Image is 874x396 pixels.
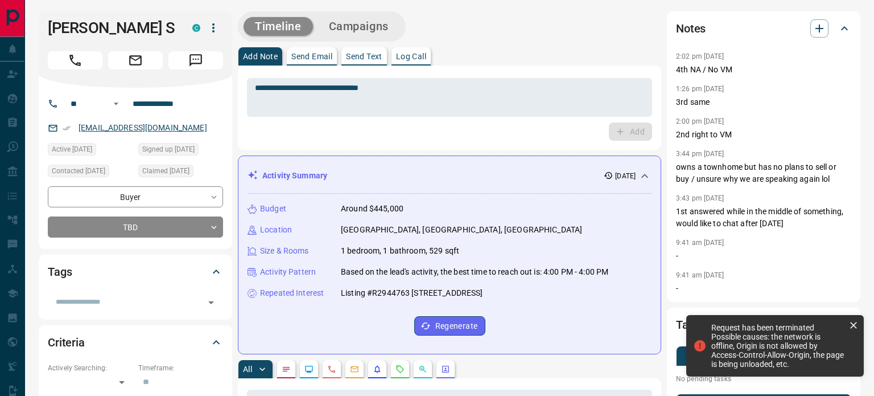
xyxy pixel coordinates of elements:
span: Active [DATE] [52,144,92,155]
p: 1:26 pm [DATE] [676,85,724,93]
p: 3:44 pm [DATE] [676,150,724,158]
div: Notes [676,15,851,42]
p: 9:41 am [DATE] [676,239,724,247]
h2: Notes [676,19,706,38]
svg: Emails [350,365,359,374]
svg: Agent Actions [441,365,450,374]
span: Email [108,51,163,70]
p: 3rd same [676,96,851,108]
button: Regenerate [414,316,485,336]
svg: Email Verified [63,124,71,132]
span: Claimed [DATE] [142,165,189,177]
div: Activity Summary[DATE] [248,165,652,186]
div: condos.ca [192,24,200,32]
p: 4th NA / No VM [676,64,851,76]
p: - [676,250,851,262]
h1: [PERSON_NAME] S [48,19,175,37]
span: Contacted [DATE] [52,165,105,177]
div: TBD [48,217,223,238]
p: [DATE] [615,171,636,181]
div: Tue Aug 05 2025 [138,143,223,159]
p: 2:02 pm [DATE] [676,52,724,60]
span: Message [168,51,223,70]
h2: Criteria [48,333,85,352]
svg: Lead Browsing Activity [304,365,314,374]
p: [GEOGRAPHIC_DATA], [GEOGRAPHIC_DATA], [GEOGRAPHIC_DATA] [341,224,582,236]
p: 1 bedroom, 1 bathroom, 529 sqft [341,245,459,257]
button: Open [109,97,123,111]
p: 1st answered while in the middle of something, would like to chat after [DATE] [676,206,851,230]
p: Around $445,000 [341,203,403,215]
p: Add Note [243,52,278,60]
p: Location [260,224,292,236]
p: All [243,365,252,373]
div: Buyer [48,186,223,207]
div: Criteria [48,329,223,356]
div: Wed Aug 06 2025 [48,165,133,181]
p: No pending tasks [676,370,851,387]
div: Tue Aug 05 2025 [48,143,133,159]
p: Send Text [346,52,382,60]
p: Send Email [291,52,332,60]
p: owns a townhome but has no plans to sell or buy / unsure why we are speaking again lol [676,161,851,185]
p: Listing #R2944763 [STREET_ADDRESS] [341,287,483,299]
p: Activity Pattern [260,266,316,278]
p: 2nd right to VM [676,129,851,141]
svg: Listing Alerts [373,365,382,374]
p: Activity Summary [262,170,327,182]
a: [EMAIL_ADDRESS][DOMAIN_NAME] [79,123,207,132]
h2: Tasks [676,316,705,334]
p: 2:00 pm [DATE] [676,117,724,125]
div: Tasks [676,311,851,338]
span: Signed up [DATE] [142,144,195,155]
span: Call [48,51,102,70]
p: Actively Searching: [48,363,133,373]
p: Timeframe: [138,363,223,373]
div: Wed Aug 06 2025 [138,165,223,181]
p: - [676,283,851,295]
div: Request has been terminated Possible causes: the network is offline, Origin is not allowed by Acc... [711,323,844,369]
p: Log Call [396,52,426,60]
button: Timeline [244,17,313,36]
svg: Opportunities [418,365,427,374]
p: Repeated Interest [260,287,324,299]
svg: Calls [327,365,336,374]
button: Open [203,295,219,311]
p: Budget [260,203,286,215]
p: Size & Rooms [260,245,309,257]
div: Tags [48,258,223,285]
svg: Requests [395,365,405,374]
p: 3:43 pm [DATE] [676,194,724,202]
svg: Notes [282,365,291,374]
p: Based on the lead's activity, the best time to reach out is: 4:00 PM - 4:00 PM [341,266,608,278]
h2: Tags [48,263,72,281]
button: Campaigns [318,17,400,36]
p: 9:41 am [DATE] [676,271,724,279]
